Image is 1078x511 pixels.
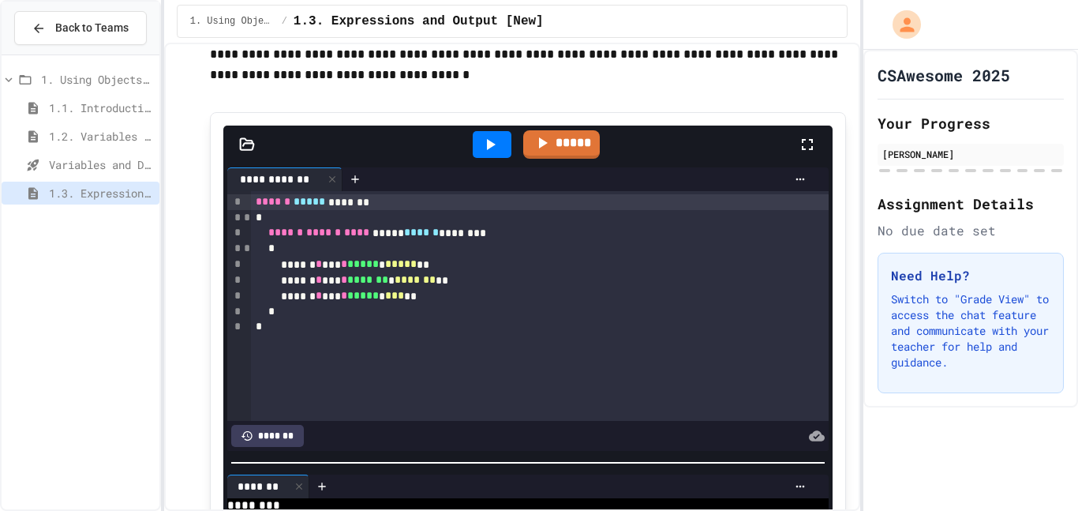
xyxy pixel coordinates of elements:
[55,20,129,36] span: Back to Teams
[41,71,153,88] span: 1. Using Objects and Methods
[190,15,275,28] span: 1. Using Objects and Methods
[882,147,1059,161] div: [PERSON_NAME]
[878,112,1064,134] h2: Your Progress
[49,156,153,173] span: Variables and Data Types - Quiz
[891,266,1050,285] h3: Need Help?
[49,185,153,201] span: 1.3. Expressions and Output [New]
[891,291,1050,370] p: Switch to "Grade View" to access the chat feature and communicate with your teacher for help and ...
[878,193,1064,215] h2: Assignment Details
[878,221,1064,240] div: No due date set
[49,100,153,116] span: 1.1. Introduction to Algorithms, Programming, and Compilers
[282,15,287,28] span: /
[878,64,1010,86] h1: CSAwesome 2025
[876,6,925,43] div: My Account
[294,12,544,31] span: 1.3. Expressions and Output [New]
[49,128,153,145] span: 1.2. Variables and Data Types
[14,11,147,45] button: Back to Teams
